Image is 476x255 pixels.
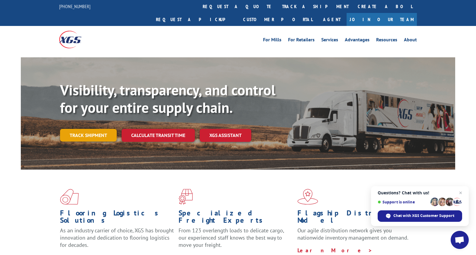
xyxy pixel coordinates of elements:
a: Customer Portal [239,13,317,26]
a: Services [321,37,338,44]
h1: Flagship Distribution Model [297,209,411,227]
a: Calculate transit time [122,129,195,142]
span: Chat with XGS Customer Support [393,213,454,218]
a: Resources [376,37,397,44]
img: xgs-icon-focused-on-flooring-red [179,189,193,205]
a: For Mills [263,37,281,44]
span: As an industry carrier of choice, XGS has brought innovation and dedication to flooring logistics... [60,227,174,248]
a: XGS ASSISTANT [200,129,251,142]
h1: Flooring Logistics Solutions [60,209,174,227]
b: Visibility, transparency, and control for your entire supply chain. [60,81,275,117]
a: Join Our Team [347,13,417,26]
a: Track shipment [60,129,117,142]
a: [PHONE_NUMBER] [59,3,90,9]
div: Chat with XGS Customer Support [378,210,462,222]
a: About [404,37,417,44]
span: Support is online [378,200,428,204]
a: Learn More > [297,247,373,254]
p: From 123 overlength loads to delicate cargo, our experienced staff knows the best way to move you... [179,227,293,254]
img: xgs-icon-total-supply-chain-intelligence-red [60,189,79,205]
a: Advantages [345,37,370,44]
h1: Specialized Freight Experts [179,209,293,227]
a: Agent [317,13,347,26]
span: Questions? Chat with us! [378,190,462,195]
span: Close chat [457,189,464,196]
a: Request a pickup [151,13,239,26]
span: Our agile distribution network gives you nationwide inventory management on demand. [297,227,408,241]
a: For Retailers [288,37,315,44]
img: xgs-icon-flagship-distribution-model-red [297,189,318,205]
div: Open chat [451,231,469,249]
